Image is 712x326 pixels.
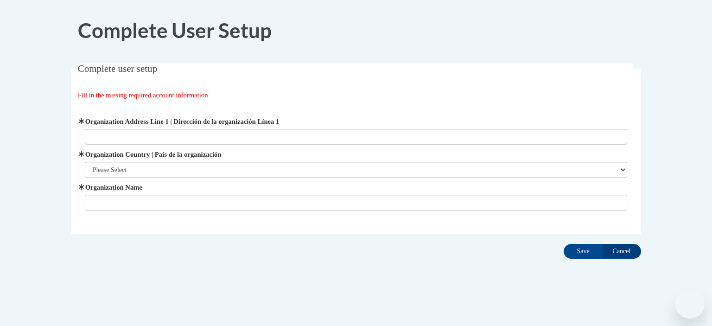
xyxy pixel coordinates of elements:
[564,244,603,259] input: Save
[78,91,208,99] span: Fill in the missing required account information
[78,18,272,42] span: Complete User Setup
[85,116,628,127] label: Organization Address Line 1 | Dirección de la organización Línea 1
[675,289,705,319] iframe: Button to launch messaging window
[85,129,628,145] input: Metadata input
[85,182,628,192] label: Organization Name
[85,149,628,160] label: Organization Country | País de la organización
[85,195,628,211] input: Metadata input
[78,63,157,74] span: Complete user setup
[602,244,641,259] input: Cancel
